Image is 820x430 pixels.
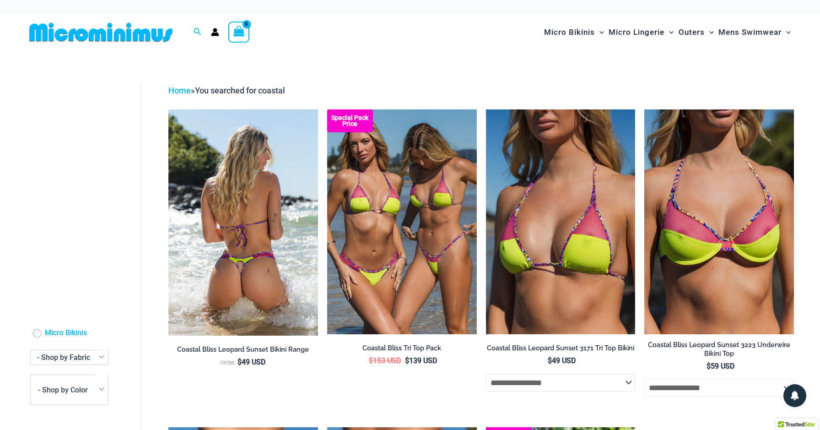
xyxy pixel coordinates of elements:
[228,22,249,43] a: View Shopping Cart, empty
[542,18,606,46] a: Micro BikinisMenu ToggleMenu Toggle
[31,350,108,365] span: - Shop by Fabric
[327,109,477,334] img: Coastal Bliss Leopard Sunset Tri Top Pack
[644,341,794,361] a: Coastal Bliss Leopard Sunset 3223 Underwire Bikini Top
[237,358,265,366] bdi: 49 USD
[644,109,794,334] img: Coastal Bliss Leopard Sunset 3223 Underwire Top 01
[30,76,113,260] iframe: TrustedSite Certified
[716,18,793,46] a: Mens SwimwearMenu ToggleMenu Toggle
[405,356,409,365] span: $
[327,344,477,356] a: Coastal Bliss Tri Top Pack
[45,328,87,338] a: Micro Bikinis
[644,341,794,358] h2: Coastal Bliss Leopard Sunset 3223 Underwire Bikini Top
[676,18,716,46] a: OutersMenu ToggleMenu Toggle
[707,362,711,370] span: $
[548,356,576,365] bdi: 49 USD
[369,356,401,365] bdi: 153 USD
[194,27,202,38] a: Search icon link
[327,109,477,334] a: Coastal Bliss Leopard Sunset Tri Top Pack Coastal Bliss Leopard Sunset Tri Top Pack BCoastal Blis...
[221,360,235,366] span: From:
[548,356,552,365] span: $
[195,86,285,95] span: You searched for coastal
[168,109,318,335] a: Coastal Bliss Leopard Sunset 3171 Tri Top 4371 Thong Bikini 06Coastal Bliss Leopard Sunset 3171 T...
[644,109,794,334] a: Coastal Bliss Leopard Sunset 3223 Underwire Top 01Coastal Bliss Leopard Sunset 3223 Underwire Top...
[609,21,664,44] span: Micro Lingerie
[327,344,477,353] h2: Coastal Bliss Tri Top Pack
[679,21,705,44] span: Outers
[168,345,318,354] h2: Coastal Bliss Leopard Sunset Bikini Range
[168,345,318,357] a: Coastal Bliss Leopard Sunset Bikini Range
[664,21,674,44] span: Menu Toggle
[168,86,191,95] a: Home
[782,21,791,44] span: Menu Toggle
[707,362,734,370] bdi: 59 USD
[168,86,285,95] span: »
[327,115,373,127] b: Special Pack Price
[718,21,782,44] span: Mens Swimwear
[405,356,437,365] bdi: 139 USD
[37,353,90,362] span: - Shop by Fabric
[38,386,88,394] span: - Shop by Color
[30,375,108,405] span: - Shop by Color
[606,18,676,46] a: Micro LingerieMenu ToggleMenu Toggle
[369,356,373,365] span: $
[540,17,794,48] nav: Site Navigation
[211,28,219,36] a: Account icon link
[237,358,242,366] span: $
[168,109,318,335] img: Coastal Bliss Leopard Sunset 3171 Tri Top 4371 Thong Bikini 07v2
[486,109,636,334] a: Coastal Bliss Leopard Sunset 3171 Tri Top 01Coastal Bliss Leopard Sunset 3171 Tri Top 4371 Thong ...
[486,109,636,334] img: Coastal Bliss Leopard Sunset 3171 Tri Top 01
[26,22,176,43] img: MM SHOP LOGO FLAT
[544,21,595,44] span: Micro Bikinis
[31,375,108,404] span: - Shop by Color
[595,21,604,44] span: Menu Toggle
[486,344,636,353] h2: Coastal Bliss Leopard Sunset 3171 Tri Top Bikini
[705,21,714,44] span: Menu Toggle
[30,350,108,365] span: - Shop by Fabric
[486,344,636,356] a: Coastal Bliss Leopard Sunset 3171 Tri Top Bikini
